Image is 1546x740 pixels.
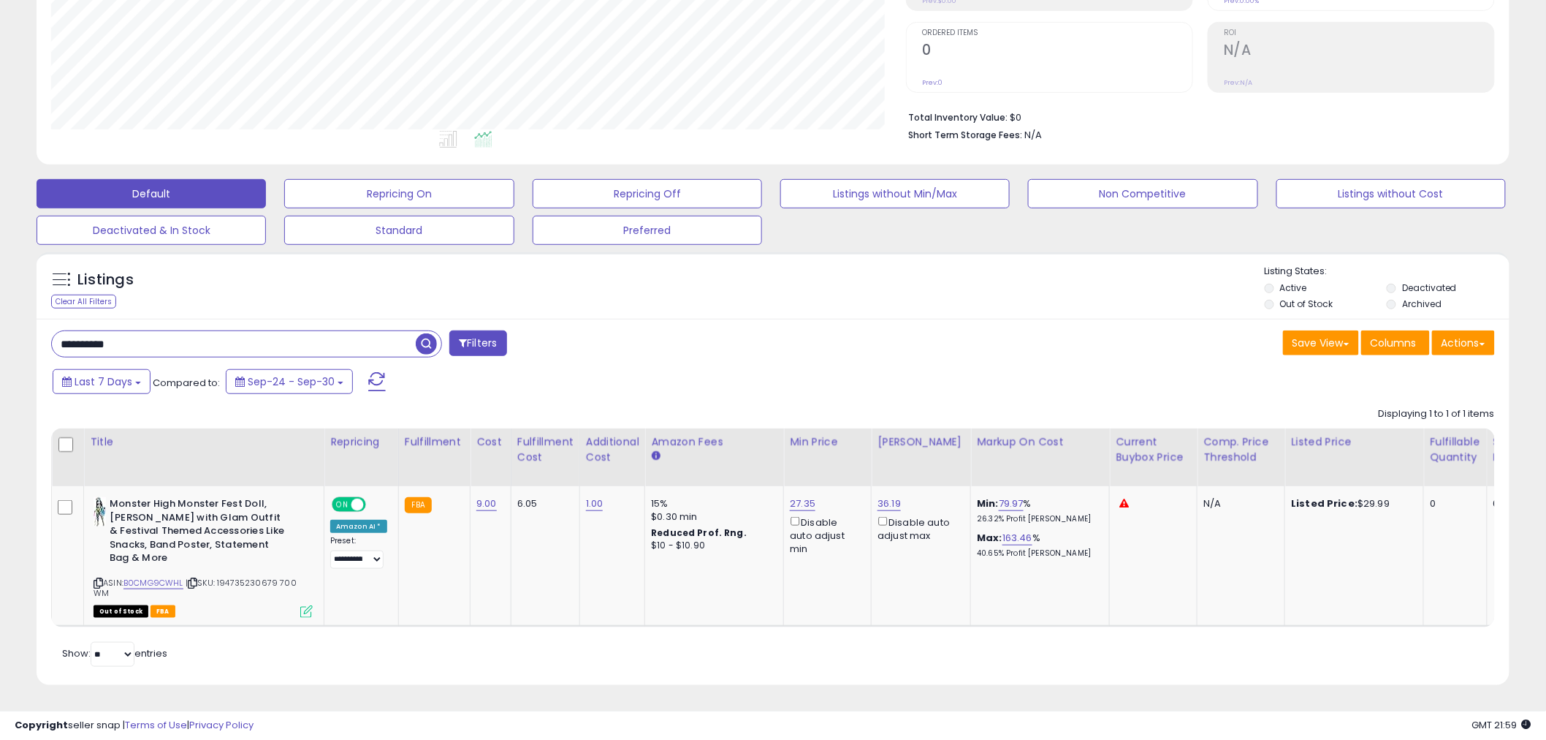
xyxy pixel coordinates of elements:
[405,497,432,513] small: FBA
[977,514,1098,524] p: 26.32% Profit [PERSON_NAME]
[1283,331,1359,355] button: Save View
[1493,497,1518,510] div: 0.00
[284,179,514,208] button: Repricing On
[1291,497,1357,510] b: Listed Price:
[977,497,999,510] b: Min:
[284,216,514,245] button: Standard
[517,434,574,465] div: Fulfillment Cost
[1224,42,1494,61] h2: N/A
[977,497,1098,524] div: %
[248,374,335,389] span: Sep-24 - Sep-30
[1024,128,1042,142] span: N/A
[94,577,297,599] span: | SKU: 194735230679 700 WM
[1002,531,1032,545] a: 163.46
[125,718,187,732] a: Terms of Use
[977,548,1098,559] p: 40.65% Profit [PERSON_NAME]
[110,497,287,569] b: Monster High Monster Fest Doll, [PERSON_NAME] with Glam Outfit & Festival Themed Accessories Like...
[226,369,353,394] button: Sep-24 - Sep-30
[62,646,167,660] span: Show: entries
[651,497,772,510] div: 15%
[971,428,1110,486] th: The percentage added to the cost of goods (COGS) that forms the calculator for Min & Max prices.
[1224,29,1494,37] span: ROI
[790,497,815,511] a: 27.35
[94,497,106,526] img: 41dc7GKFMwL._SL40_.jpg
[189,718,254,732] a: Privacy Policy
[999,497,1024,511] a: 79.97
[15,719,254,733] div: seller snap | |
[1493,434,1523,465] div: Ship Price
[977,531,1002,545] b: Max:
[1361,331,1430,355] button: Columns
[449,331,506,356] button: Filters
[517,497,568,510] div: 6.05
[977,532,1098,559] div: %
[1472,718,1531,732] span: 2025-10-8 21:59 GMT
[153,376,220,390] span: Compared to:
[1402,298,1442,310] label: Archived
[908,129,1022,141] b: Short Term Storage Fees:
[1116,434,1191,465] div: Current Buybox Price
[977,434,1103,450] div: Markup on Cost
[790,514,860,556] div: Disable auto adjust min
[1224,78,1252,87] small: Prev: N/A
[90,434,318,450] div: Title
[651,434,777,450] div: Amazon Fees
[1402,282,1457,294] label: Deactivated
[1371,336,1417,350] span: Columns
[922,78,943,87] small: Prev: 0
[476,434,505,450] div: Cost
[790,434,865,450] div: Min Price
[364,499,387,511] span: OFF
[922,29,1192,37] span: Ordered Items
[1203,434,1279,465] div: Comp. Price Threshold
[123,577,183,589] a: B0CMG9CWHL
[1203,497,1273,510] div: N/A
[651,510,772,524] div: $0.30 min
[330,536,387,569] div: Preset:
[1291,497,1412,510] div: $29.99
[1276,179,1506,208] button: Listings without Cost
[330,520,387,533] div: Amazon AI *
[330,434,392,450] div: Repricing
[151,605,175,618] span: FBA
[533,179,762,208] button: Repricing Off
[908,107,1484,125] li: $0
[37,179,266,208] button: Default
[1265,265,1509,279] p: Listing States:
[651,540,772,552] div: $10 - $10.90
[1280,298,1333,310] label: Out of Stock
[586,434,639,465] div: Additional Cost
[1028,179,1257,208] button: Non Competitive
[533,216,762,245] button: Preferred
[75,374,132,389] span: Last 7 Days
[651,450,660,463] small: Amazon Fees.
[1379,407,1495,421] div: Displaying 1 to 1 of 1 items
[651,526,747,539] b: Reduced Prof. Rng.
[1291,434,1417,450] div: Listed Price
[922,42,1192,61] h2: 0
[877,434,964,450] div: [PERSON_NAME]
[1432,331,1495,355] button: Actions
[405,434,464,450] div: Fulfillment
[53,369,151,394] button: Last 7 Days
[877,497,901,511] a: 36.19
[1280,282,1307,294] label: Active
[51,295,116,309] div: Clear All Filters
[780,179,1010,208] button: Listings without Min/Max
[586,497,603,511] a: 1.00
[94,497,313,616] div: ASIN:
[15,718,68,732] strong: Copyright
[1430,434,1480,465] div: Fulfillable Quantity
[77,270,134,290] h5: Listings
[877,514,959,543] div: Disable auto adjust max
[476,497,497,511] a: 9.00
[94,605,148,618] span: All listings that are currently out of stock and unavailable for purchase on Amazon
[1430,497,1475,510] div: 0
[37,216,266,245] button: Deactivated & In Stock
[333,499,351,511] span: ON
[908,111,1008,124] b: Total Inventory Value:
